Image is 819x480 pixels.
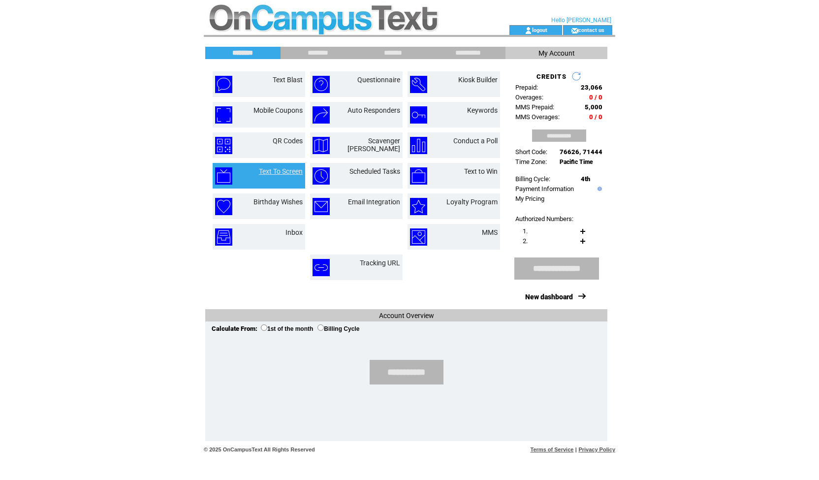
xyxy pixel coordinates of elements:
[360,259,400,267] a: Tracking URL
[215,137,232,154] img: qr-codes.png
[515,175,550,183] span: Billing Cycle:
[212,325,257,332] span: Calculate From:
[349,167,400,175] a: Scheduled Tasks
[515,148,547,156] span: Short Code:
[261,325,313,332] label: 1st of the month
[313,167,330,185] img: scheduled-tasks.png
[317,324,324,331] input: Billing Cycle
[523,227,528,235] span: 1.
[313,259,330,276] img: tracking-url.png
[523,237,528,245] span: 2.
[410,228,427,246] img: mms.png
[453,137,498,145] a: Conduct a Poll
[253,106,303,114] a: Mobile Coupons
[515,195,544,202] a: My Pricing
[215,76,232,93] img: text-blast.png
[347,106,400,114] a: Auto Responders
[259,167,303,175] a: Text To Screen
[313,198,330,215] img: email-integration.png
[410,198,427,215] img: loyalty-program.png
[571,27,578,34] img: contact_us_icon.gif
[379,312,434,320] span: Account Overview
[313,76,330,93] img: questionnaire.png
[515,158,547,165] span: Time Zone:
[446,198,498,206] a: Loyalty Program
[515,103,554,111] span: MMS Prepaid:
[313,106,330,124] img: auto-responders.png
[410,76,427,93] img: kiosk-builder.png
[581,84,602,91] span: 23,066
[285,228,303,236] a: Inbox
[482,228,498,236] a: MMS
[317,325,359,332] label: Billing Cycle
[581,175,590,183] span: 4th
[467,106,498,114] a: Keywords
[215,106,232,124] img: mobile-coupons.png
[410,137,427,154] img: conduct-a-poll.png
[515,84,538,91] span: Prepaid:
[538,49,575,57] span: My Account
[515,113,560,121] span: MMS Overages:
[560,148,602,156] span: 76626, 71444
[575,447,577,452] span: |
[215,198,232,215] img: birthday-wishes.png
[410,106,427,124] img: keywords.png
[560,159,593,165] span: Pacific Time
[525,293,573,301] a: New dashboard
[410,167,427,185] img: text-to-win.png
[458,76,498,84] a: Kiosk Builder
[273,137,303,145] a: QR Codes
[578,27,604,33] a: contact us
[347,137,400,153] a: Scavenger [PERSON_NAME]
[515,94,543,101] span: Overages:
[515,215,573,223] span: Authorized Numbers:
[261,324,267,331] input: 1st of the month
[464,167,498,175] a: Text to Win
[532,27,547,33] a: logout
[215,228,232,246] img: inbox.png
[348,198,400,206] a: Email Integration
[595,187,602,191] img: help.gif
[515,185,574,192] a: Payment Information
[531,447,574,452] a: Terms of Service
[589,94,602,101] span: 0 / 0
[204,447,315,452] span: © 2025 OnCampusText All Rights Reserved
[551,17,611,24] span: Hello [PERSON_NAME]
[536,73,567,80] span: CREDITS
[215,167,232,185] img: text-to-screen.png
[273,76,303,84] a: Text Blast
[578,447,615,452] a: Privacy Policy
[525,27,532,34] img: account_icon.gif
[585,103,602,111] span: 5,000
[253,198,303,206] a: Birthday Wishes
[357,76,400,84] a: Questionnaire
[589,113,602,121] span: 0 / 0
[313,137,330,154] img: scavenger-hunt.png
